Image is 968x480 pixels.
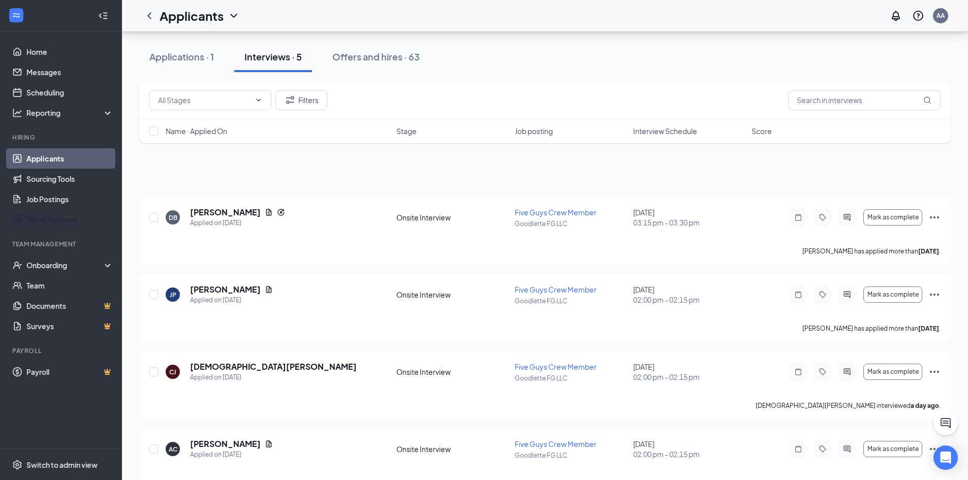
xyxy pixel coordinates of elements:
b: [DATE] [918,325,939,332]
input: All Stages [158,94,251,106]
svg: Settings [12,460,22,470]
svg: Ellipses [928,289,941,301]
a: Job Postings [26,189,113,209]
span: Score [752,126,772,136]
div: Applied on [DATE] [190,295,273,305]
a: Applicants [26,148,113,169]
svg: ActiveChat [841,291,853,299]
p: [PERSON_NAME] has applied more than . [802,247,941,255]
span: Stage [396,126,417,136]
span: Five Guys Crew Member [515,439,597,449]
svg: ChevronDown [228,10,240,22]
svg: QuestionInfo [912,10,924,22]
svg: WorkstreamLogo [11,10,21,20]
svg: Collapse [98,11,108,21]
svg: Ellipses [928,211,941,223]
div: [DATE] [633,207,745,228]
div: Onboarding [26,260,105,270]
span: Mark as complete [867,214,919,221]
p: Goodlette FG LLC [515,219,627,228]
button: Mark as complete [863,364,922,380]
button: Mark as complete [863,209,922,226]
div: Team Management [12,240,111,248]
span: Interview Schedule [633,126,697,136]
button: ChatActive [933,411,958,435]
svg: ChatActive [940,417,952,429]
span: 02:00 pm - 02:15 pm [633,449,745,459]
span: Mark as complete [867,291,919,298]
p: [DEMOGRAPHIC_DATA][PERSON_NAME] interviewed . [756,401,941,410]
svg: Note [792,445,804,453]
a: Messages [26,62,113,82]
svg: Reapply [277,208,285,216]
button: Mark as complete [863,286,922,303]
div: CJ [169,368,176,376]
svg: ChevronDown [255,96,263,104]
svg: Ellipses [928,443,941,455]
span: Mark as complete [867,445,919,453]
div: Offers and hires · 63 [332,50,420,63]
div: AA [936,11,945,20]
div: [DATE] [633,439,745,459]
div: Interviews · 5 [244,50,302,63]
h5: [PERSON_NAME] [190,207,261,218]
p: Goodlette FG LLC [515,374,627,382]
svg: Note [792,213,804,221]
div: Applied on [DATE] [190,450,273,460]
div: Hiring [12,133,111,142]
svg: ChevronLeft [143,10,155,22]
a: Talent Network [26,209,113,230]
svg: Analysis [12,108,22,118]
span: Job posting [515,126,553,136]
input: Search in interviews [788,90,941,110]
p: Goodlette FG LLC [515,297,627,305]
span: 03:15 pm - 03:30 pm [633,217,745,228]
div: AC [169,445,177,454]
b: [DATE] [918,247,939,255]
div: Onsite Interview [396,212,509,222]
svg: Document [265,285,273,294]
div: Onsite Interview [396,444,509,454]
div: DB [169,213,177,222]
svg: ActiveChat [841,445,853,453]
span: Five Guys Crew Member [515,362,597,371]
svg: Ellipses [928,366,941,378]
svg: Document [265,440,273,448]
div: Applied on [DATE] [190,218,285,228]
div: [DATE] [633,362,745,382]
h5: [PERSON_NAME] [190,284,261,295]
div: [DATE] [633,284,745,305]
div: Switch to admin view [26,460,98,470]
p: [PERSON_NAME] has applied more than . [802,324,941,333]
a: PayrollCrown [26,362,113,382]
svg: MagnifyingGlass [923,96,931,104]
h5: [DEMOGRAPHIC_DATA][PERSON_NAME] [190,361,357,372]
button: Filter Filters [275,90,327,110]
svg: ActiveChat [841,213,853,221]
div: Applications · 1 [149,50,214,63]
p: Goodlette FG LLC [515,451,627,460]
div: Applied on [DATE] [190,372,357,382]
svg: Tag [817,213,829,221]
span: 02:00 pm - 02:15 pm [633,372,745,382]
span: 02:00 pm - 02:15 pm [633,295,745,305]
a: DocumentsCrown [26,296,113,316]
svg: Tag [817,368,829,376]
div: Reporting [26,108,114,118]
svg: Notifications [890,10,902,22]
a: SurveysCrown [26,316,113,336]
div: Onsite Interview [396,367,509,377]
span: Name · Applied On [166,126,227,136]
a: Team [26,275,113,296]
svg: Note [792,368,804,376]
svg: Note [792,291,804,299]
a: Home [26,42,113,62]
b: a day ago [911,402,939,409]
svg: Tag [817,445,829,453]
span: Mark as complete [867,368,919,375]
button: Mark as complete [863,441,922,457]
svg: Tag [817,291,829,299]
svg: UserCheck [12,260,22,270]
a: Sourcing Tools [26,169,113,189]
